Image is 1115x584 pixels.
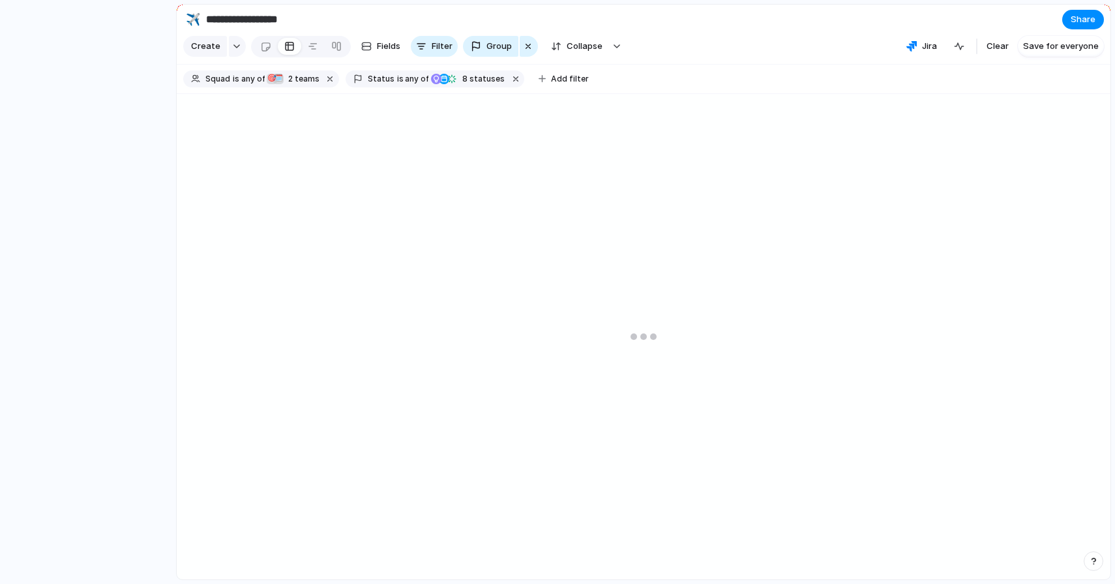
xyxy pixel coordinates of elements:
[411,36,458,57] button: Filter
[356,36,406,57] button: Fields
[183,9,203,30] button: ✈️
[432,40,453,53] span: Filter
[368,73,394,85] span: Status
[1071,13,1095,26] span: Share
[486,40,512,53] span: Group
[284,73,320,85] span: teams
[183,36,227,57] button: Create
[186,10,200,28] div: ✈️
[404,73,429,85] span: any of
[377,40,400,53] span: Fields
[458,74,469,84] span: 8
[273,74,284,84] div: 🗓️
[1018,36,1104,57] button: Save for everyone
[551,73,589,85] span: Add filter
[543,36,609,57] button: Collapse
[987,40,1009,53] span: Clear
[567,40,602,53] span: Collapse
[266,72,322,86] button: 🎯🗓️2 teams
[531,70,597,88] button: Add filter
[267,74,277,84] div: 🎯
[397,73,404,85] span: is
[230,72,267,86] button: isany of
[430,72,507,86] button: 8 statuses
[239,73,265,85] span: any of
[463,36,518,57] button: Group
[394,72,432,86] button: isany of
[922,40,937,53] span: Jira
[205,73,230,85] span: Squad
[284,74,295,84] span: 2
[1023,40,1099,53] span: Save for everyone
[981,36,1014,57] button: Clear
[233,73,239,85] span: is
[1062,10,1104,29] button: Share
[901,37,942,56] button: Jira
[191,40,220,53] span: Create
[458,73,505,85] span: statuses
